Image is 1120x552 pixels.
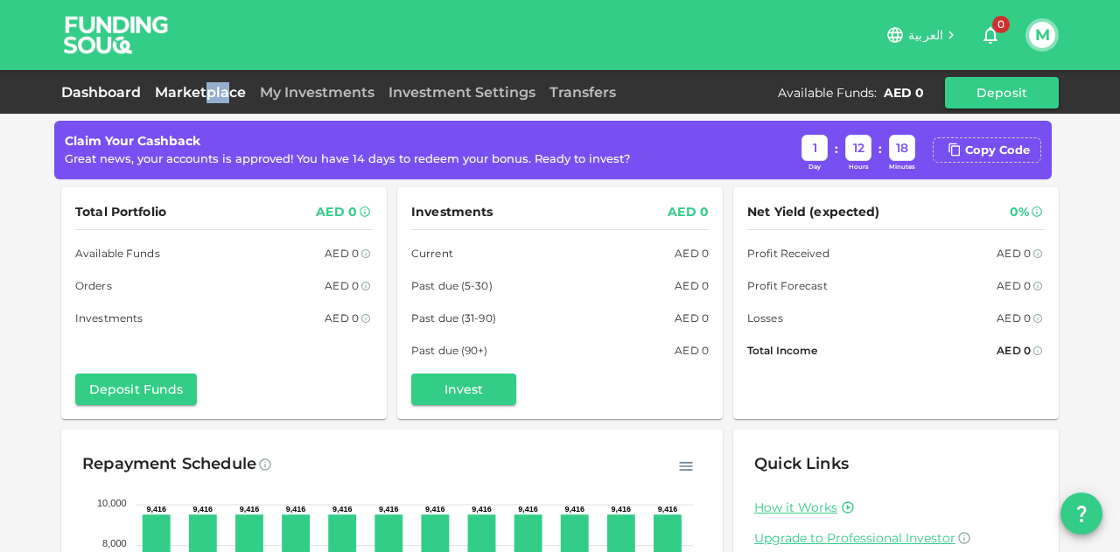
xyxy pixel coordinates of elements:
span: 0 [992,16,1010,33]
a: Dashboard [61,84,148,101]
div: AED 0 [997,309,1031,327]
div: AED 0 [675,341,709,360]
span: Investments [75,309,143,327]
span: Profit Forecast [747,276,828,295]
div: Day [801,163,828,172]
div: Great news, your accounts is approved! You have 14 days to redeem your bonus. Ready to invest? [65,150,630,168]
div: Hours [845,163,871,172]
button: 0 [973,17,1008,52]
span: Quick Links [754,454,849,473]
div: Copy Code [965,142,1030,159]
div: AED 0 [325,244,359,262]
button: question [1060,493,1102,535]
button: Deposit Funds [75,374,197,405]
span: Total Income [747,341,817,360]
button: Deposit [945,77,1059,108]
div: Available Funds : [778,84,877,101]
span: Claim Your Cashback [65,133,200,149]
div: 18 [889,135,915,161]
span: Current [411,244,453,262]
div: Minutes [889,163,915,172]
div: AED 0 [997,341,1031,360]
div: : [878,140,882,158]
button: M [1029,22,1055,48]
div: AED 0 [675,309,709,327]
button: Invest [411,374,516,405]
div: AED 0 [997,276,1031,295]
span: Upgrade to Professional Investor [754,530,955,546]
div: AED 0 [325,309,359,327]
div: AED 0 [675,244,709,262]
span: Past due (5-30) [411,276,493,295]
a: How it Works [754,500,837,516]
span: Losses [747,309,783,327]
span: Profit Received [747,244,829,262]
div: 0% [1010,201,1029,223]
span: Total Portfolio [75,201,166,223]
span: Past due (31-90) [411,309,496,327]
span: Orders [75,276,112,295]
a: Upgrade to Professional Investor [754,530,1038,547]
a: Transfers [542,84,623,101]
span: Past due (90+) [411,341,488,360]
span: Investments [411,201,493,223]
div: AED 0 [884,84,924,101]
a: Investment Settings [381,84,542,101]
div: Repayment Schedule [82,451,256,479]
a: Marketplace [148,84,253,101]
div: AED 0 [675,276,709,295]
tspan: 10,000 [97,497,127,507]
div: : [835,140,838,158]
div: 1 [801,135,828,161]
div: AED 0 [325,276,359,295]
tspan: 8,000 [102,538,127,549]
div: 12 [845,135,871,161]
a: My Investments [253,84,381,101]
span: Net Yield (expected) [747,201,880,223]
span: Available Funds [75,244,160,262]
div: AED 0 [668,201,709,223]
div: AED 0 [997,244,1031,262]
span: العربية [908,27,943,43]
div: AED 0 [316,201,357,223]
